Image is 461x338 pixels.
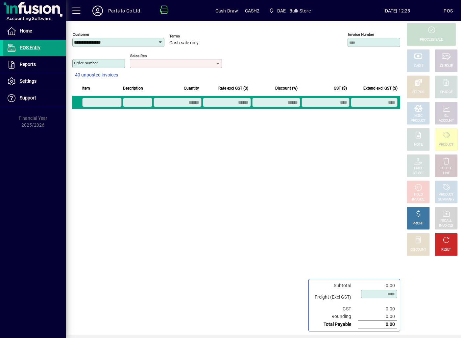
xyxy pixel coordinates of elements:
[443,171,449,176] div: LINE
[358,305,397,313] td: 0.00
[358,313,397,321] td: 0.00
[3,90,66,106] a: Support
[311,289,358,305] td: Freight (Excl GST)
[123,85,143,92] span: Description
[266,5,313,17] span: DAE - Bulk Store
[412,197,424,202] div: INVOICE
[245,6,260,16] span: CASH2
[3,56,66,73] a: Reports
[439,192,453,197] div: PRODUCT
[413,221,424,226] div: PROFIT
[334,85,347,92] span: GST ($)
[441,247,451,252] div: RESET
[169,40,199,46] span: Cash sale only
[82,85,90,92] span: Item
[72,69,121,81] button: 40 unposted invoices
[130,53,147,58] mat-label: Sales rep
[363,85,398,92] span: Extend excl GST ($)
[218,85,248,92] span: Rate excl GST ($)
[169,34,209,38] span: Terms
[311,305,358,313] td: GST
[441,166,452,171] div: DELETE
[20,28,32,33] span: Home
[414,114,422,118] div: MISC
[414,192,423,197] div: HOLD
[439,142,453,147] div: PRODUCT
[87,5,108,17] button: Profile
[74,61,98,65] mat-label: Order number
[420,37,443,42] div: PROCESS SALE
[20,78,36,84] span: Settings
[358,321,397,328] td: 0.00
[444,114,449,118] div: GL
[215,6,238,16] span: Cash Draw
[439,118,454,123] div: ACCOUNT
[411,118,425,123] div: PRODUCT
[441,219,452,223] div: RECALL
[311,321,358,328] td: Total Payable
[277,6,311,16] span: DAE - Bulk Store
[3,73,66,90] a: Settings
[414,142,423,147] div: NOTE
[75,72,118,78] span: 40 unposted invoices
[414,64,423,69] div: CASH
[3,23,66,39] a: Home
[311,313,358,321] td: Rounding
[412,90,425,95] div: EFTPOS
[20,95,36,100] span: Support
[20,45,40,50] span: POS Entry
[108,6,142,16] div: Parts to Go Ltd.
[348,32,374,37] mat-label: Invoice number
[440,90,453,95] div: CHARGE
[444,6,453,16] div: POS
[73,32,89,37] mat-label: Customer
[311,282,358,289] td: Subtotal
[410,247,426,252] div: DISCOUNT
[184,85,199,92] span: Quantity
[440,64,452,69] div: CHEQUE
[438,197,454,202] div: SUMMARY
[439,223,453,228] div: INVOICES
[358,282,397,289] td: 0.00
[350,6,444,16] span: [DATE] 12:25
[413,171,424,176] div: SELECT
[20,62,36,67] span: Reports
[414,166,423,171] div: PRICE
[275,85,298,92] span: Discount (%)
